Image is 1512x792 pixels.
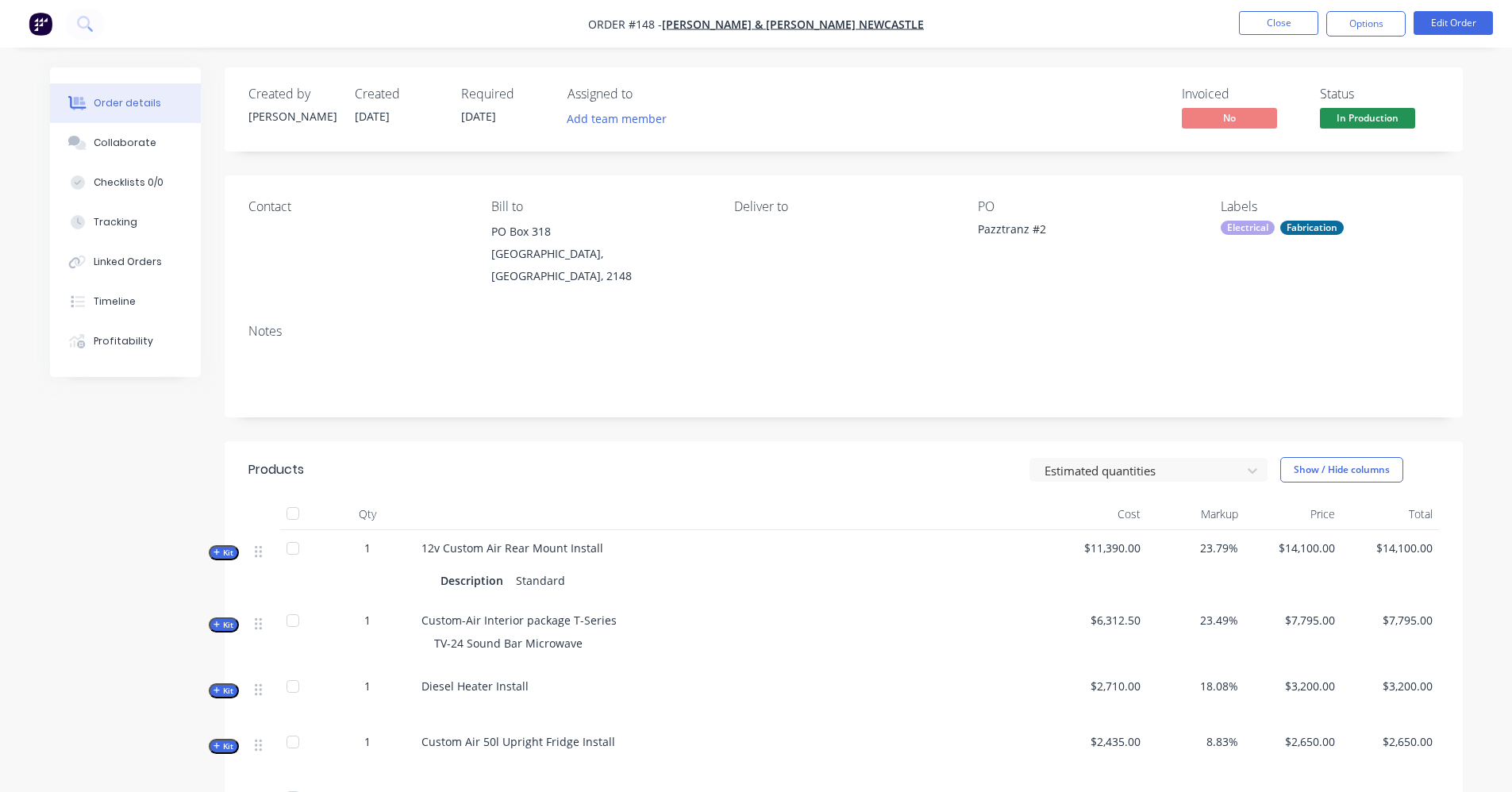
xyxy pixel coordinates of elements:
[734,199,952,214] div: Deliver to
[434,636,583,651] span: TV-24 Sound Bar Microwave
[1251,733,1336,750] span: $2,650.00
[214,740,234,752] span: Kit
[1251,540,1336,556] span: $14,100.00
[1050,498,1148,530] div: Cost
[1280,221,1344,235] div: Fabrication
[1153,733,1238,750] span: 8.83%
[491,243,709,287] div: [GEOGRAPHIC_DATA], [GEOGRAPHIC_DATA], 2148
[214,685,234,697] span: Kit
[1341,498,1439,530] div: Total
[510,569,571,592] div: Standard
[355,109,390,124] span: [DATE]
[248,87,336,102] div: Created by
[1147,498,1245,530] div: Markup
[209,545,239,560] button: Kit
[1320,108,1415,128] span: In Production
[50,163,201,202] button: Checklists 0/0
[94,294,136,309] div: Timeline
[320,498,415,530] div: Qty
[1414,11,1493,35] button: Edit Order
[1153,540,1238,556] span: 23.79%
[1320,108,1415,132] button: In Production
[978,199,1195,214] div: PO
[1182,87,1301,102] div: Invoiced
[1320,87,1439,102] div: Status
[94,96,161,110] div: Order details
[50,202,201,242] button: Tracking
[1348,678,1433,694] span: $3,200.00
[214,547,234,559] span: Kit
[588,17,662,32] span: Order #148 -
[1182,108,1277,128] span: No
[214,619,234,631] span: Kit
[50,282,201,321] button: Timeline
[1348,733,1433,750] span: $2,650.00
[558,108,675,129] button: Add team member
[94,334,153,348] div: Profitability
[50,242,201,282] button: Linked Orders
[50,83,201,123] button: Order details
[1251,612,1336,629] span: $7,795.00
[491,221,709,243] div: PO Box 318
[364,612,371,629] span: 1
[209,617,239,632] button: Kit
[209,683,239,698] button: Kit
[29,12,52,36] img: Factory
[1056,540,1141,556] span: $11,390.00
[421,679,529,694] span: Diesel Heater Install
[1056,612,1141,629] span: $6,312.50
[1221,221,1275,235] div: Electrical
[364,678,371,694] span: 1
[94,215,137,229] div: Tracking
[1239,11,1318,35] button: Close
[1251,678,1336,694] span: $3,200.00
[421,613,617,628] span: Custom-Air Interior package T-Series
[421,540,603,556] span: 12v Custom Air Rear Mount Install
[248,324,1439,339] div: Notes
[1280,457,1403,483] button: Show / Hide columns
[1221,199,1438,214] div: Labels
[461,109,496,124] span: [DATE]
[1153,612,1238,629] span: 23.49%
[662,17,924,32] a: [PERSON_NAME] & [PERSON_NAME] Newcastle
[364,540,371,556] span: 1
[248,199,466,214] div: Contact
[1348,540,1433,556] span: $14,100.00
[1153,678,1238,694] span: 18.08%
[248,108,336,125] div: [PERSON_NAME]
[978,221,1176,243] div: Pazztranz #2
[567,87,726,102] div: Assigned to
[441,569,510,592] div: Description
[461,87,548,102] div: Required
[567,108,675,129] button: Add team member
[421,734,615,749] span: Custom Air 50l Upright Fridge Install
[491,199,709,214] div: Bill to
[1056,678,1141,694] span: $2,710.00
[364,733,371,750] span: 1
[1348,612,1433,629] span: $7,795.00
[94,136,156,150] div: Collaborate
[94,175,164,190] div: Checklists 0/0
[209,739,239,754] button: Kit
[1056,733,1141,750] span: $2,435.00
[1245,498,1342,530] div: Price
[50,321,201,361] button: Profitability
[355,87,442,102] div: Created
[1326,11,1406,37] button: Options
[94,255,162,269] div: Linked Orders
[248,460,304,479] div: Products
[491,221,709,287] div: PO Box 318[GEOGRAPHIC_DATA], [GEOGRAPHIC_DATA], 2148
[50,123,201,163] button: Collaborate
